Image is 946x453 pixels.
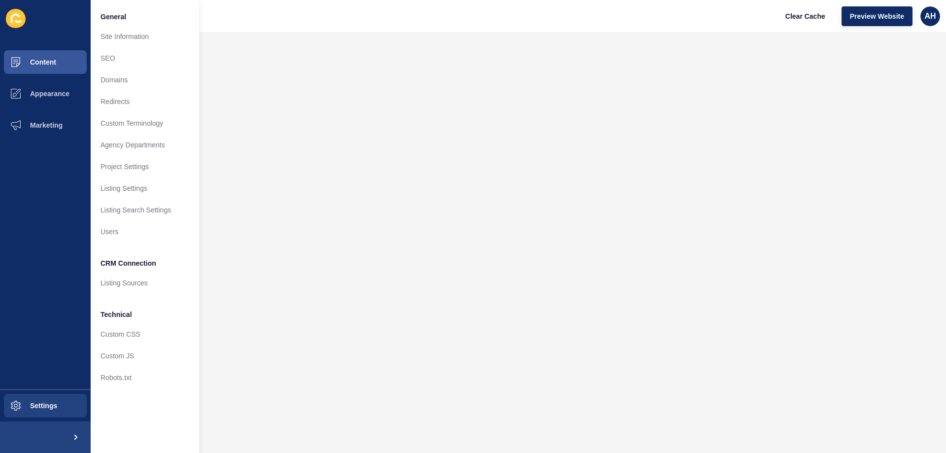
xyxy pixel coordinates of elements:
a: Site Information [91,26,199,47]
a: Redirects [91,91,199,112]
a: Custom Terminology [91,112,199,134]
a: Agency Departments [91,134,199,156]
span: CRM Connection [101,258,156,268]
a: Project Settings [91,156,199,177]
span: Technical [101,310,132,319]
a: Users [91,221,199,243]
span: Clear Cache [785,11,825,21]
a: SEO [91,47,199,69]
button: Clear Cache [777,6,834,26]
a: Listing Settings [91,177,199,199]
a: Listing Search Settings [91,199,199,221]
span: AH [924,11,936,21]
a: Domains [91,69,199,91]
a: Custom CSS [91,323,199,345]
span: General [101,12,126,22]
a: Custom JS [91,345,199,367]
a: Listing Sources [91,272,199,294]
button: Preview Website [842,6,912,26]
a: Robots.txt [91,367,199,388]
span: Preview Website [850,11,904,21]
